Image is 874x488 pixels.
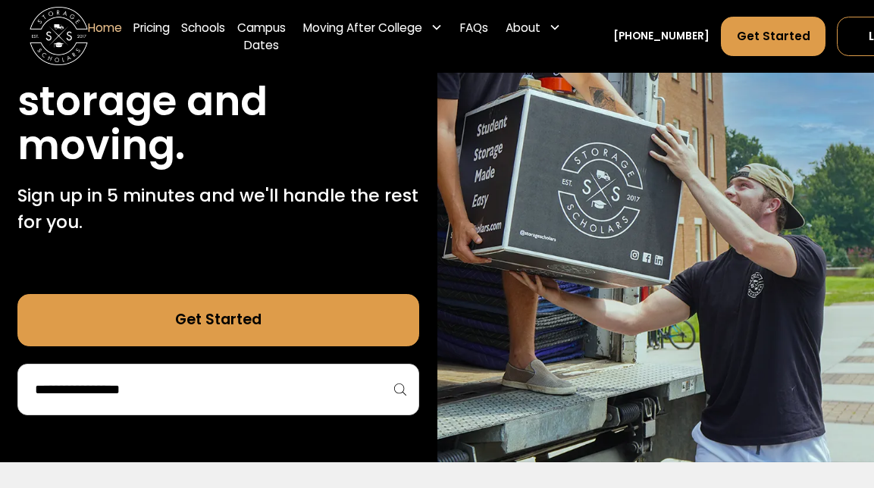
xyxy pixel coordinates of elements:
a: Pricing [133,8,170,66]
a: Get Started [721,17,825,56]
div: About [506,19,540,36]
a: Campus Dates [237,8,286,66]
div: About [500,8,566,48]
img: Storage Scholars main logo [30,8,88,66]
div: Moving After College [303,19,422,36]
div: Moving After College [297,8,448,48]
a: Schools [181,8,225,66]
a: Home [88,8,122,66]
a: Get Started [17,294,419,346]
p: Sign up in 5 minutes and we'll handle the rest for you. [17,183,419,235]
a: FAQs [460,8,488,66]
a: [PHONE_NUMBER] [613,29,710,44]
h1: Stress free student storage and moving. [17,36,419,168]
a: home [30,8,88,66]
